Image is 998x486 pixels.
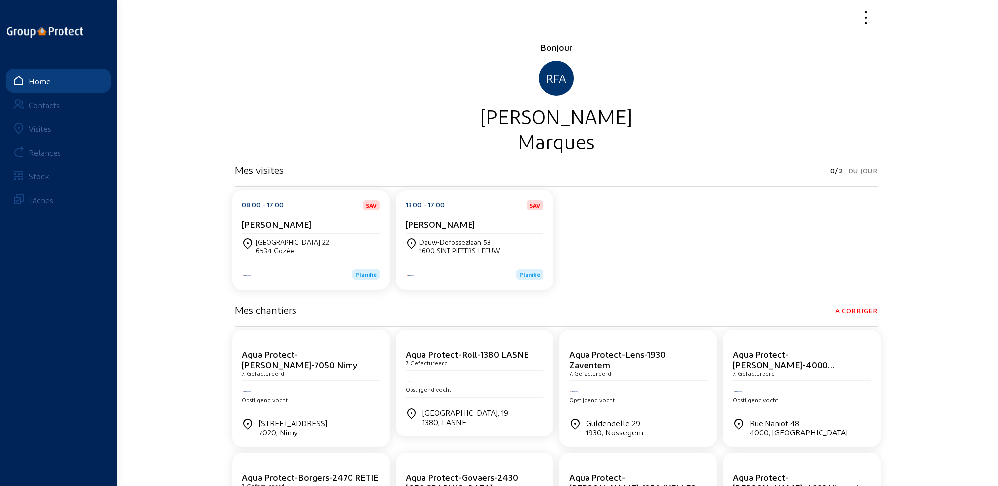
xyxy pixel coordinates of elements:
h3: Mes chantiers [235,304,296,316]
cam-card-title: Aqua Protect-[PERSON_NAME]-4000 [GEOGRAPHIC_DATA] [733,349,835,380]
a: Visites [6,116,111,140]
a: Relances [6,140,111,164]
div: Tâches [29,195,53,205]
div: Rue Naniot 48 [750,418,848,437]
div: Guldendelle 29 [586,418,643,437]
a: Contacts [6,93,111,116]
img: Aqua Protect [406,274,415,277]
div: [STREET_ADDRESS] [259,418,327,437]
img: Aqua Protect [406,380,415,383]
span: SAV [366,202,377,208]
img: Aqua Protect [242,274,252,277]
cam-card-title: [PERSON_NAME] [406,219,475,229]
span: Opstijgend vocht [569,396,615,403]
span: Planifié [519,271,540,278]
a: Stock [6,164,111,188]
span: Opstijgend vocht [242,396,288,403]
a: Home [6,69,111,93]
div: RFA [539,61,574,96]
cam-card-title: [PERSON_NAME] [242,219,311,229]
div: Bonjour [235,41,878,53]
div: [GEOGRAPHIC_DATA], 19 [422,408,508,427]
cam-card-subtitle: 7. Gefactureerd [569,370,611,377]
div: Dauw-Defossezlaan 53 [419,238,500,246]
div: Visites [29,124,51,133]
div: Contacts [29,100,59,109]
span: Du jour [848,164,878,178]
span: Opstijgend vocht [733,396,778,403]
div: 1930, Nossegem [586,428,643,437]
cam-card-title: Aqua Protect-Roll-1380 LASNE [406,349,528,359]
cam-card-subtitle: 7. Gefactureerd [406,359,448,366]
h3: Mes visites [235,164,284,176]
img: Aqua Protect [569,390,579,393]
a: Tâches [6,188,111,212]
cam-card-title: Aqua Protect-Lens-1930 Zaventem [569,349,666,370]
span: 0/2 [830,164,843,178]
cam-card-title: Aqua Protect-Borgers-2470 RETIE [242,472,378,482]
div: 6534 Gozée [256,246,329,255]
span: A corriger [835,304,878,318]
cam-card-subtitle: 7. Gefactureerd [733,370,775,377]
div: 13:00 - 17:00 [406,200,445,210]
div: 1380, LASNE [422,417,508,427]
div: 7020, Nimy [259,428,327,437]
div: 1600 SINT-PIETERS-LEEUW [419,246,500,255]
div: [GEOGRAPHIC_DATA] 22 [256,238,329,246]
div: [PERSON_NAME] [235,104,878,128]
span: Opstijgend vocht [406,386,451,393]
div: Marques [235,128,878,153]
div: Stock [29,171,49,181]
img: Aqua Protect [733,390,743,393]
img: Aqua Protect [242,390,252,393]
span: SAV [529,202,540,208]
cam-card-title: Aqua Protect-[PERSON_NAME]-7050 Nimy [242,349,357,370]
div: Home [29,76,51,86]
span: Planifié [355,271,377,278]
div: Relances [29,148,61,157]
div: 08:00 - 17:00 [242,200,284,210]
img: logo-oneline.png [7,27,83,38]
div: 4000, [GEOGRAPHIC_DATA] [750,428,848,437]
cam-card-subtitle: 7. Gefactureerd [242,370,284,377]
